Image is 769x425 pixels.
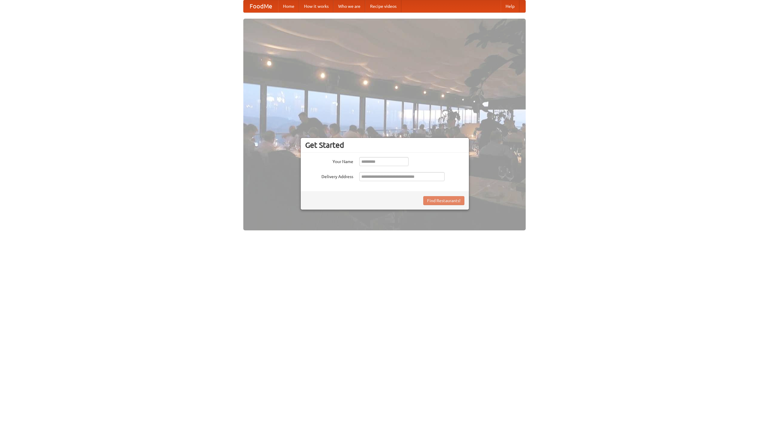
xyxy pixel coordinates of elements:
h3: Get Started [305,141,464,150]
a: How it works [299,0,333,12]
label: Your Name [305,157,353,165]
a: Help [501,0,519,12]
button: Find Restaurants! [423,196,464,205]
label: Delivery Address [305,172,353,180]
a: Home [278,0,299,12]
a: FoodMe [244,0,278,12]
a: Recipe videos [365,0,401,12]
a: Who we are [333,0,365,12]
